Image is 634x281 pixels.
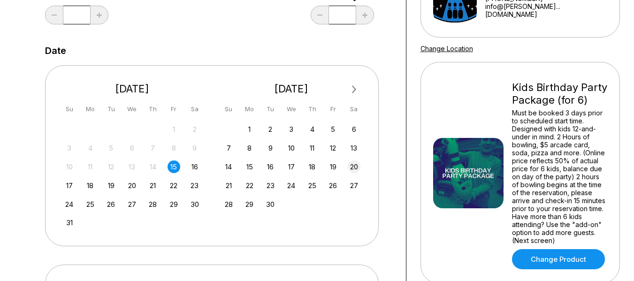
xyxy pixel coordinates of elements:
[105,179,117,192] div: Choose Tuesday, August 19th, 2025
[285,103,298,115] div: We
[285,123,298,136] div: Choose Wednesday, September 3rd, 2025
[146,160,159,173] div: Not available Thursday, August 14th, 2025
[222,103,235,115] div: Su
[84,103,97,115] div: Mo
[146,103,159,115] div: Th
[243,160,256,173] div: Choose Monday, September 15th, 2025
[433,138,504,208] img: Kids Birthday Party Package (for 6)
[512,81,607,106] div: Kids Birthday Party Package (for 6)
[222,142,235,154] div: Choose Sunday, September 7th, 2025
[63,160,76,173] div: Not available Sunday, August 10th, 2025
[126,160,138,173] div: Not available Wednesday, August 13th, 2025
[168,198,180,211] div: Choose Friday, August 29th, 2025
[188,103,201,115] div: Sa
[306,179,319,192] div: Choose Thursday, September 25th, 2025
[84,142,97,154] div: Not available Monday, August 4th, 2025
[420,45,473,53] a: Change Location
[306,142,319,154] div: Choose Thursday, September 11th, 2025
[63,216,76,229] div: Choose Sunday, August 31st, 2025
[264,160,277,173] div: Choose Tuesday, September 16th, 2025
[84,160,97,173] div: Not available Monday, August 11th, 2025
[222,179,235,192] div: Choose Sunday, September 21st, 2025
[126,179,138,192] div: Choose Wednesday, August 20th, 2025
[327,179,339,192] div: Choose Friday, September 26th, 2025
[306,160,319,173] div: Choose Thursday, September 18th, 2025
[285,142,298,154] div: Choose Wednesday, September 10th, 2025
[222,160,235,173] div: Choose Sunday, September 14th, 2025
[512,109,607,244] div: Must be booked 3 days prior to scheduled start time. Designed with kids 12-and-under in mind. 2 H...
[63,198,76,211] div: Choose Sunday, August 24th, 2025
[105,142,117,154] div: Not available Tuesday, August 5th, 2025
[285,179,298,192] div: Choose Wednesday, September 24th, 2025
[63,103,76,115] div: Su
[348,179,360,192] div: Choose Saturday, September 27th, 2025
[126,103,138,115] div: We
[188,179,201,192] div: Choose Saturday, August 23rd, 2025
[348,123,360,136] div: Choose Saturday, September 6th, 2025
[264,198,277,211] div: Choose Tuesday, September 30th, 2025
[146,142,159,154] div: Not available Thursday, August 7th, 2025
[188,123,201,136] div: Not available Saturday, August 2nd, 2025
[60,83,205,95] div: [DATE]
[348,142,360,154] div: Choose Saturday, September 13th, 2025
[327,160,339,173] div: Choose Friday, September 19th, 2025
[221,122,362,211] div: month 2025-09
[285,160,298,173] div: Choose Wednesday, September 17th, 2025
[306,123,319,136] div: Choose Thursday, September 4th, 2025
[264,123,277,136] div: Choose Tuesday, September 2nd, 2025
[105,160,117,173] div: Not available Tuesday, August 12th, 2025
[168,142,180,154] div: Not available Friday, August 8th, 2025
[243,179,256,192] div: Choose Monday, September 22nd, 2025
[327,123,339,136] div: Choose Friday, September 5th, 2025
[243,103,256,115] div: Mo
[168,103,180,115] div: Fr
[62,122,203,229] div: month 2025-08
[168,160,180,173] div: Choose Friday, August 15th, 2025
[243,142,256,154] div: Choose Monday, September 8th, 2025
[512,249,605,269] a: Change Product
[63,179,76,192] div: Choose Sunday, August 17th, 2025
[105,198,117,211] div: Choose Tuesday, August 26th, 2025
[146,198,159,211] div: Choose Thursday, August 28th, 2025
[327,142,339,154] div: Choose Friday, September 12th, 2025
[45,46,66,56] label: Date
[348,160,360,173] div: Choose Saturday, September 20th, 2025
[188,142,201,154] div: Not available Saturday, August 9th, 2025
[243,198,256,211] div: Choose Monday, September 29th, 2025
[219,83,364,95] div: [DATE]
[168,179,180,192] div: Choose Friday, August 22nd, 2025
[243,123,256,136] div: Choose Monday, September 1st, 2025
[84,198,97,211] div: Choose Monday, August 25th, 2025
[264,103,277,115] div: Tu
[348,103,360,115] div: Sa
[188,160,201,173] div: Choose Saturday, August 16th, 2025
[105,103,117,115] div: Tu
[63,142,76,154] div: Not available Sunday, August 3rd, 2025
[84,179,97,192] div: Choose Monday, August 18th, 2025
[264,179,277,192] div: Choose Tuesday, September 23rd, 2025
[485,2,607,18] a: info@[PERSON_NAME]...[DOMAIN_NAME]
[264,142,277,154] div: Choose Tuesday, September 9th, 2025
[347,82,362,97] button: Next Month
[327,103,339,115] div: Fr
[126,142,138,154] div: Not available Wednesday, August 6th, 2025
[222,198,235,211] div: Choose Sunday, September 28th, 2025
[188,198,201,211] div: Choose Saturday, August 30th, 2025
[306,103,319,115] div: Th
[168,123,180,136] div: Not available Friday, August 1st, 2025
[126,198,138,211] div: Choose Wednesday, August 27th, 2025
[146,179,159,192] div: Choose Thursday, August 21st, 2025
